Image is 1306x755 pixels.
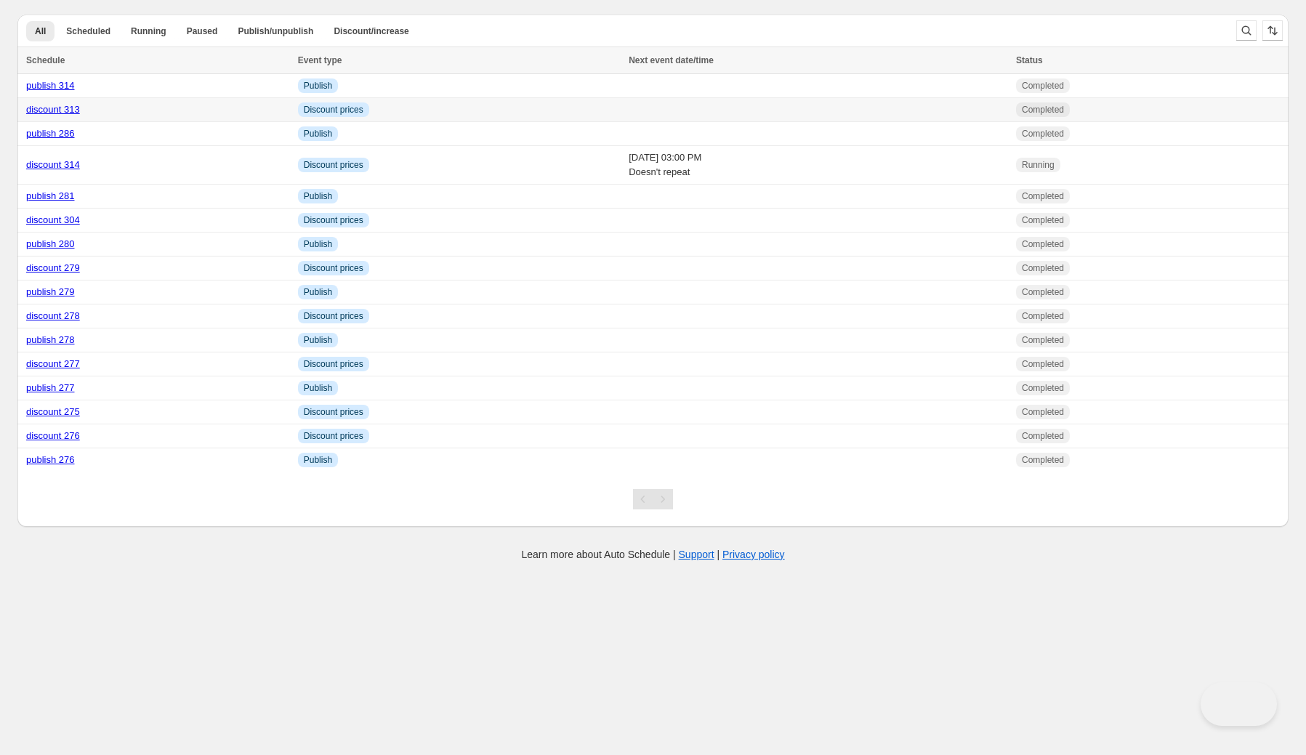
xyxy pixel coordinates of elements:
[26,238,75,249] a: publish 280
[298,55,342,65] span: Event type
[304,128,332,140] span: Publish
[26,55,65,65] span: Schedule
[1022,80,1064,92] span: Completed
[521,547,784,562] p: Learn more about Auto Schedule | |
[1022,128,1064,140] span: Completed
[26,190,75,201] a: publish 281
[26,358,80,369] a: discount 277
[304,190,332,202] span: Publish
[26,406,80,417] a: discount 275
[1022,334,1064,346] span: Completed
[1022,214,1064,226] span: Completed
[304,262,363,274] span: Discount prices
[187,25,218,37] span: Paused
[238,25,313,37] span: Publish/unpublish
[1022,430,1064,442] span: Completed
[304,214,363,226] span: Discount prices
[1262,20,1283,41] button: Sort the results
[1022,382,1064,394] span: Completed
[26,454,75,465] a: publish 276
[131,25,166,37] span: Running
[304,406,363,418] span: Discount prices
[304,104,363,116] span: Discount prices
[1201,682,1277,726] iframe: Toggle Customer Support
[304,80,332,92] span: Publish
[624,146,1012,185] td: [DATE] 03:00 PM Doesn't repeat
[26,214,80,225] a: discount 304
[1022,262,1064,274] span: Completed
[304,430,363,442] span: Discount prices
[26,382,75,393] a: publish 277
[26,159,80,170] a: discount 314
[304,238,332,250] span: Publish
[334,25,408,37] span: Discount/increase
[35,25,46,37] span: All
[304,334,332,346] span: Publish
[1022,310,1064,322] span: Completed
[1022,454,1064,466] span: Completed
[629,55,714,65] span: Next event date/time
[722,549,785,560] a: Privacy policy
[304,286,332,298] span: Publish
[679,549,714,560] a: Support
[304,358,363,370] span: Discount prices
[304,159,363,171] span: Discount prices
[1022,406,1064,418] span: Completed
[1022,238,1064,250] span: Completed
[1236,20,1257,41] button: Search and filter results
[1016,55,1043,65] span: Status
[1022,104,1064,116] span: Completed
[304,454,332,466] span: Publish
[1022,358,1064,370] span: Completed
[304,310,363,322] span: Discount prices
[26,262,80,273] a: discount 279
[1022,159,1055,171] span: Running
[26,430,80,441] a: discount 276
[26,80,75,91] a: publish 314
[26,286,75,297] a: publish 279
[1022,286,1064,298] span: Completed
[26,104,80,115] a: discount 313
[26,334,75,345] a: publish 278
[633,489,673,509] nav: Pagination
[1022,190,1064,202] span: Completed
[26,128,75,139] a: publish 286
[304,382,332,394] span: Publish
[26,310,80,321] a: discount 278
[66,25,110,37] span: Scheduled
